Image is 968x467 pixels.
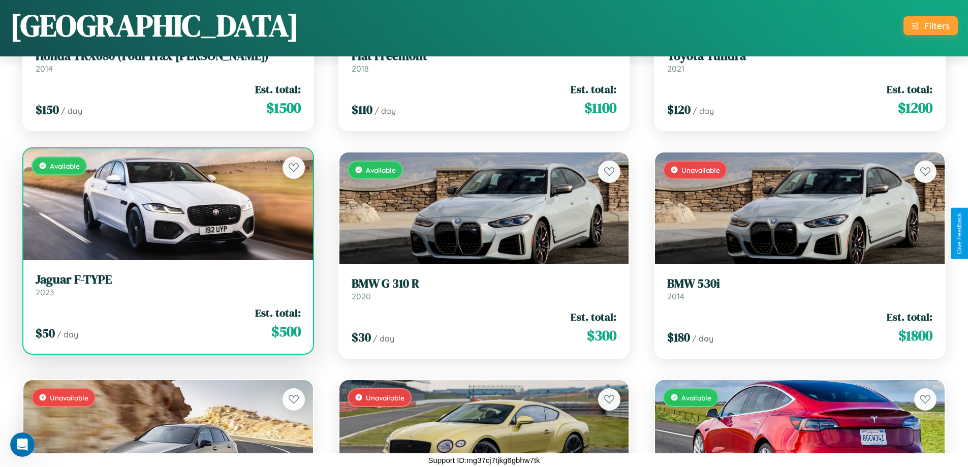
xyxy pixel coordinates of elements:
span: $ 180 [667,329,690,346]
span: Est. total: [887,309,932,324]
span: Unavailable [50,393,88,402]
a: BMW G 310 R2020 [352,276,617,301]
span: Est. total: [887,82,932,97]
span: / day [374,106,396,116]
div: Give Feedback [956,213,963,254]
span: Available [366,166,396,174]
span: Est. total: [571,82,616,97]
span: / day [692,333,713,344]
h3: BMW G 310 R [352,276,617,291]
span: Unavailable [366,393,404,402]
span: / day [373,333,394,344]
a: Honda TRX680 (FourTrax [PERSON_NAME])2014 [36,49,301,74]
span: $ 1200 [898,98,932,118]
h3: Toyota Tundra [667,49,932,64]
span: $ 120 [667,101,691,118]
span: $ 50 [36,325,55,341]
span: Available [681,393,711,402]
span: $ 150 [36,101,59,118]
a: BMW 530i2014 [667,276,932,301]
button: Filters [903,16,958,35]
span: $ 1100 [584,98,616,118]
span: Available [50,162,80,170]
h3: Fiat Freemont [352,49,617,64]
span: Est. total: [255,305,301,320]
span: $ 300 [587,325,616,346]
h1: [GEOGRAPHIC_DATA] [10,5,299,46]
span: $ 1500 [266,98,301,118]
span: Est. total: [571,309,616,324]
span: 2018 [352,64,369,74]
span: / day [693,106,714,116]
h3: BMW 530i [667,276,932,291]
span: Est. total: [255,82,301,97]
span: $ 500 [271,321,301,341]
a: Jaguar F-TYPE2023 [36,272,301,297]
span: $ 30 [352,329,371,346]
span: 2014 [36,64,53,74]
span: 2021 [667,64,684,74]
span: 2014 [667,291,684,301]
h3: Honda TRX680 (FourTrax [PERSON_NAME]) [36,49,301,64]
a: Toyota Tundra2021 [667,49,932,74]
p: Support ID: mg37cj7tjkg6gbhw7tk [428,453,540,467]
h3: Jaguar F-TYPE [36,272,301,287]
span: 2020 [352,291,371,301]
div: Filters [924,20,950,31]
a: Fiat Freemont2018 [352,49,617,74]
span: $ 1800 [898,325,932,346]
span: / day [57,329,78,339]
span: Unavailable [681,166,720,174]
iframe: Intercom live chat [10,432,35,457]
span: / day [61,106,82,116]
span: 2023 [36,287,54,297]
span: $ 110 [352,101,372,118]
